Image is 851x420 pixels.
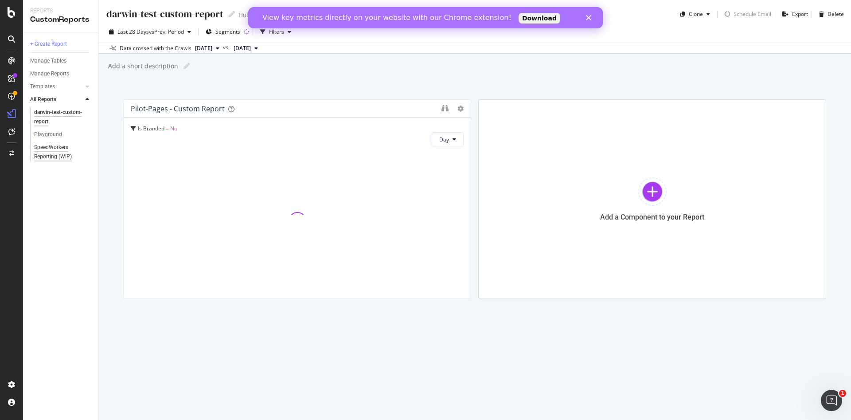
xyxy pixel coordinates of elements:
[30,39,67,49] div: + Create Report
[230,43,262,54] button: [DATE]
[105,7,223,21] div: darwin-test-custom-report
[215,28,240,35] span: Segments
[432,132,464,146] button: Day
[439,136,449,143] span: Day
[839,390,846,397] span: 1
[828,10,844,18] div: Delete
[34,143,86,161] div: SpeedWorkers Reporting (WIP)
[34,143,92,161] a: SpeedWorkers Reporting (WIP)
[30,69,69,79] div: Manage Reports
[30,82,55,91] div: Templates
[30,95,56,104] div: All Reports
[30,56,66,66] div: Manage Tables
[238,11,262,20] div: Hubspot
[689,10,703,18] div: Clone
[816,7,844,21] button: Delete
[30,7,91,15] div: Reports
[30,82,83,91] a: Templates
[34,108,85,126] div: darwin-test-custom-report
[107,62,178,71] div: Add a short description
[248,7,603,28] iframe: Intercom live chat banner
[721,7,771,21] button: loadingSchedule Email
[734,10,771,18] div: Schedule Email
[223,43,230,51] span: vs
[183,63,190,69] i: Edit report name
[30,95,83,104] a: All Reports
[269,28,284,35] div: Filters
[821,390,842,411] iframe: Intercom live chat
[131,104,225,113] div: pilot-pages - custom report
[677,7,714,21] button: Clone
[170,125,177,132] span: No
[123,99,471,299] div: pilot-pages - custom reportIs Branded = NoDay
[105,25,195,39] button: Last 28 DaysvsPrev. Period
[30,15,91,25] div: CustomReports
[195,44,212,52] span: 2025 Sep. 16th
[721,8,734,20] div: loading
[30,39,92,49] a: + Create Report
[229,11,235,17] i: Edit report name
[138,125,164,132] span: Is Branded
[202,25,244,39] button: Segments
[441,105,449,112] div: binoculars
[191,43,223,54] button: [DATE]
[120,44,191,52] div: Data crossed with the Crawls
[779,7,808,21] button: Export
[34,130,92,139] a: Playground
[149,28,184,35] span: vs Prev. Period
[792,10,808,18] div: Export
[257,25,295,39] button: Filters
[600,213,704,221] div: Add a Component to your Report
[30,56,92,66] a: Manage Tables
[338,8,347,13] div: Close
[34,108,92,126] a: darwin-test-custom-report
[30,69,92,79] a: Manage Reports
[34,130,62,139] div: Playground
[117,28,149,35] span: Last 28 Days
[166,125,169,132] span: =
[234,44,251,52] span: 2025 Aug. 19th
